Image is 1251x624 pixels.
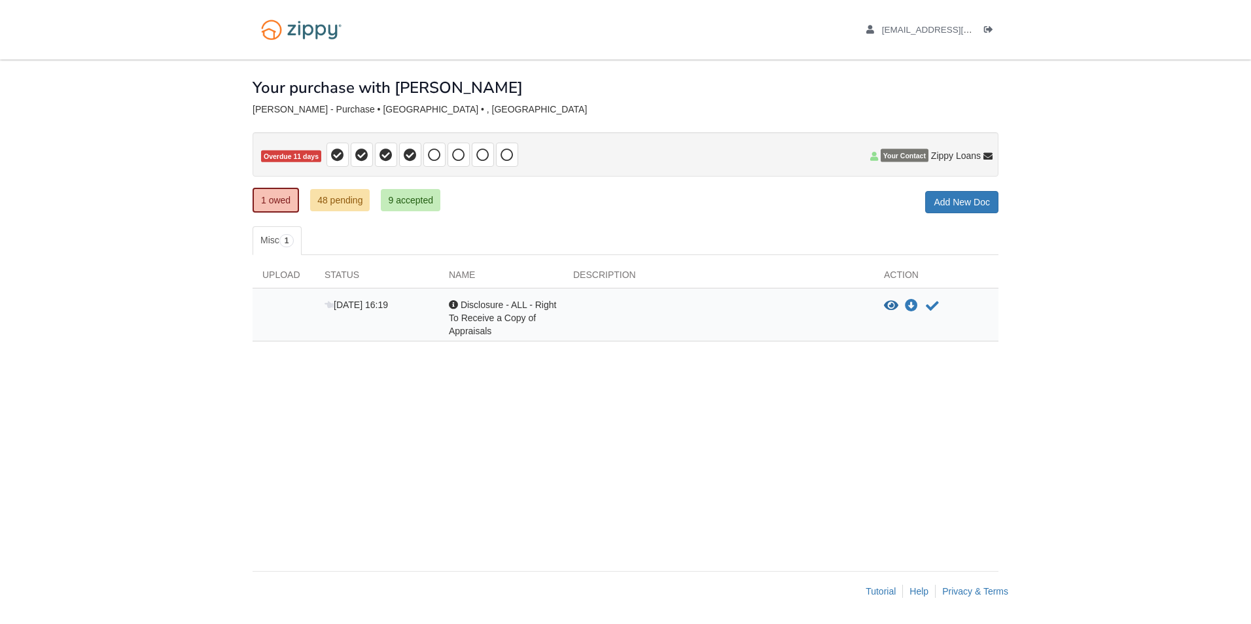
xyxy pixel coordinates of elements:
[325,300,388,310] span: [DATE] 16:19
[261,150,321,163] span: Overdue 11 days
[439,268,563,288] div: Name
[882,25,1032,35] span: hivetkim@gmail.com
[253,13,350,46] img: Logo
[449,300,556,336] span: Disclosure - ALL - Right To Receive a Copy of Appraisals
[866,25,1032,38] a: edit profile
[253,268,315,288] div: Upload
[253,188,299,213] a: 1 owed
[925,298,940,314] button: Acknowledge receipt of document
[884,300,898,313] button: View Disclosure - ALL - Right To Receive a Copy of Appraisals
[905,301,918,311] a: Download Disclosure - ALL - Right To Receive a Copy of Appraisals
[279,234,294,247] span: 1
[310,189,370,211] a: 48 pending
[866,586,896,597] a: Tutorial
[253,226,302,255] a: Misc
[881,149,928,162] span: Your Contact
[253,104,998,115] div: [PERSON_NAME] - Purchase • [GEOGRAPHIC_DATA] • , [GEOGRAPHIC_DATA]
[315,268,439,288] div: Status
[925,191,998,213] a: Add New Doc
[984,25,998,38] a: Log out
[942,586,1008,597] a: Privacy & Terms
[253,79,523,96] h1: Your purchase with [PERSON_NAME]
[931,149,981,162] span: Zippy Loans
[381,189,440,211] a: 9 accepted
[909,586,928,597] a: Help
[563,268,874,288] div: Description
[874,268,998,288] div: Action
